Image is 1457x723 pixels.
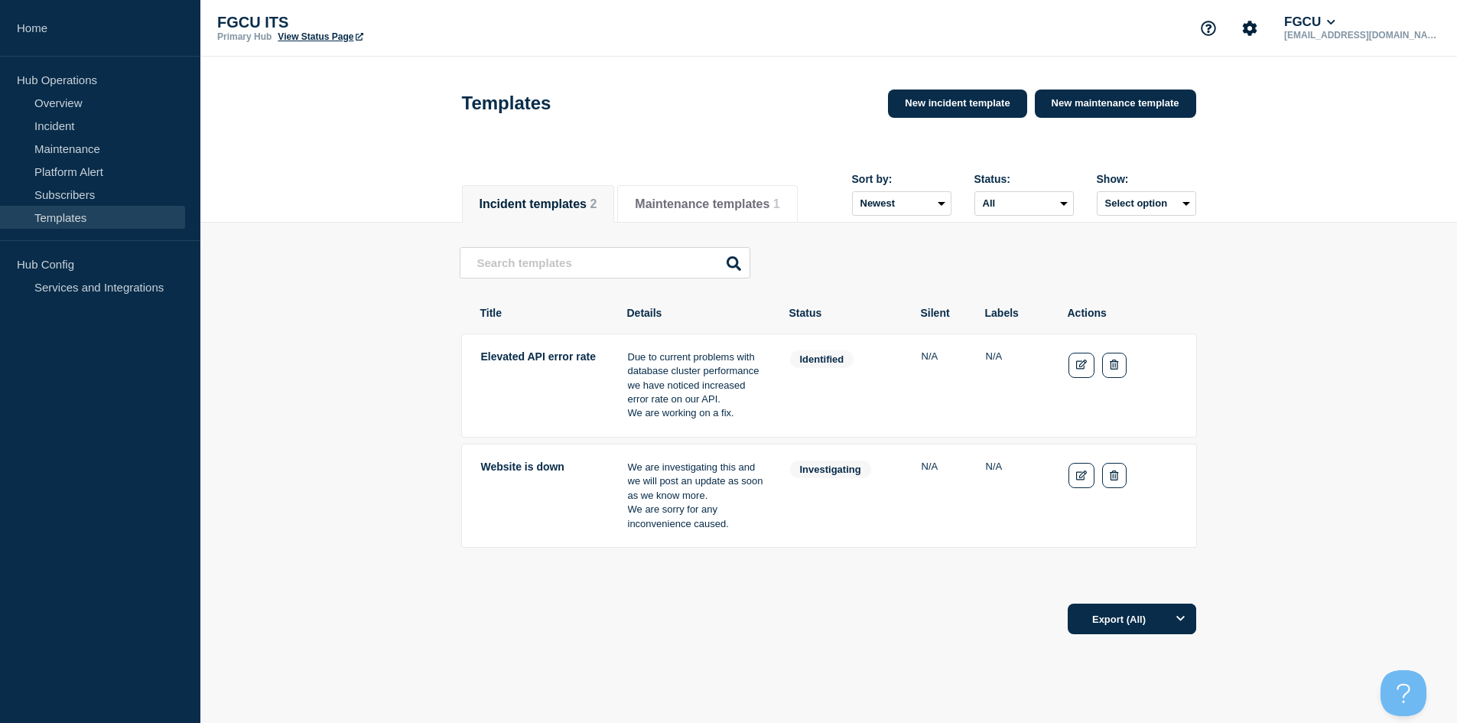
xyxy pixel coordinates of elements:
p: We are investigating this and we will post an update as soon as we know more. [628,461,764,503]
span: investigating [790,461,871,478]
span: 2 [590,197,597,210]
p: Due to current problems with database cluster performance we have noticed increased error rate on... [628,350,764,407]
a: Edit [1068,463,1095,488]
th: Labels [984,306,1042,320]
p: Primary Hub [217,31,272,42]
a: New maintenance template [1035,90,1196,118]
td: Title: Elevated API error rate [480,350,603,422]
div: Sort by: [852,173,951,185]
td: Silent: N/A [921,460,961,532]
span: identified [790,350,854,368]
p: FGCU ITS [217,14,523,31]
button: Incident templates 2 [480,197,597,211]
a: Edit [1068,353,1095,378]
a: New incident template [888,90,1026,118]
button: Support [1192,12,1224,44]
button: Account settings [1234,12,1266,44]
button: Maintenance templates 1 [635,197,779,211]
select: Sort by [852,191,951,216]
input: Search templates [460,247,750,278]
button: Delete [1102,463,1126,488]
div: Show: [1097,173,1196,185]
h1: Templates [462,93,551,114]
td: Details: We are investigating this and we will post an update as soon as we know more.<br/> We ar... [627,460,765,532]
div: Status: [974,173,1074,185]
select: Status [974,191,1074,216]
a: View Status Page [278,31,363,42]
th: Silent [920,306,960,320]
td: Labels: global.none [985,460,1043,532]
td: Title: Website is down [480,460,603,532]
p: [EMAIL_ADDRESS][DOMAIN_NAME] [1281,30,1440,41]
td: Status: investigating [789,460,896,532]
td: Status: identified [789,350,896,422]
th: Title [480,306,602,320]
td: Labels: global.none [985,350,1043,422]
iframe: Help Scout Beacon - Open [1381,670,1426,716]
td: Actions: Edit Delete [1068,350,1178,422]
th: Status [789,306,896,320]
p: We are working on a fix. [628,406,764,420]
button: FGCU [1281,15,1338,30]
p: We are sorry for any inconvenience caused. [628,503,764,531]
button: Export (All) [1068,604,1196,634]
th: Actions [1067,306,1177,320]
button: Options [1166,604,1196,634]
td: Silent: N/A [921,350,961,422]
th: Details [626,306,764,320]
td: Details: Due to current problems with database cluster performance we have noticed increased erro... [627,350,765,422]
button: Select option [1097,191,1196,216]
td: Actions: Edit Delete [1068,460,1178,532]
span: 1 [773,197,780,210]
button: Delete [1102,353,1126,378]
